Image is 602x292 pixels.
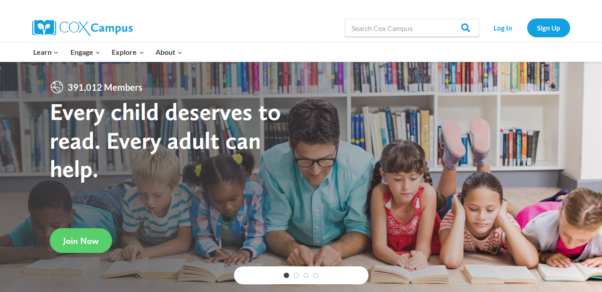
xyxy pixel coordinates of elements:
strong: Every child deserves to read. Every adult can help. [50,97,281,183]
a: Log In [484,18,523,37]
a: 4 [313,273,318,278]
a: 1 [284,273,289,278]
span: Join Now [63,235,99,246]
span: Learn [33,46,59,58]
a: 2 [294,273,299,278]
a: Join Now [50,228,112,253]
nav: Primary Navigation [28,43,188,62]
a: Sign Up [527,18,570,37]
nav: Secondary Navigation [484,18,570,37]
span: About [156,46,182,58]
span: Explore [112,46,144,58]
span: 391,012 Members [64,80,146,94]
span: Engage [70,46,100,58]
a: 3 [303,273,309,278]
img: Cox Campus [32,20,133,36]
input: Search Cox Campus [345,19,479,37]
